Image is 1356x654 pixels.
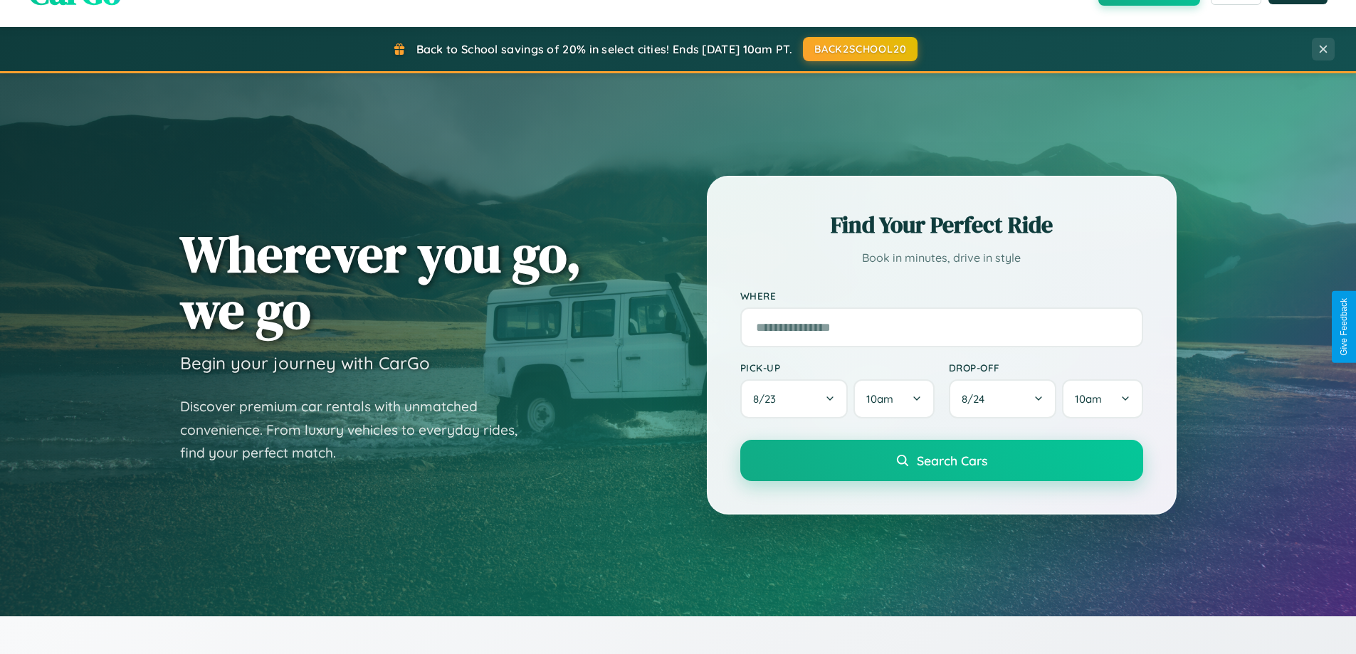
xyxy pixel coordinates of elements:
h1: Wherever you go, we go [180,226,582,338]
h2: Find Your Perfect Ride [740,209,1143,241]
button: Search Cars [740,440,1143,481]
span: 10am [1075,392,1102,406]
span: Back to School savings of 20% in select cities! Ends [DATE] 10am PT. [416,42,792,56]
span: 8 / 23 [753,392,783,406]
button: 8/23 [740,379,848,418]
label: Where [740,290,1143,302]
span: Search Cars [917,453,987,468]
label: Pick-up [740,362,935,374]
div: Give Feedback [1339,298,1349,356]
label: Drop-off [949,362,1143,374]
p: Discover premium car rentals with unmatched convenience. From luxury vehicles to everyday rides, ... [180,395,536,465]
button: 10am [1062,379,1142,418]
button: 8/24 [949,379,1057,418]
button: 10am [853,379,934,418]
span: 8 / 24 [962,392,992,406]
button: BACK2SCHOOL20 [803,37,918,61]
h3: Begin your journey with CarGo [180,352,430,374]
p: Book in minutes, drive in style [740,248,1143,268]
span: 10am [866,392,893,406]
